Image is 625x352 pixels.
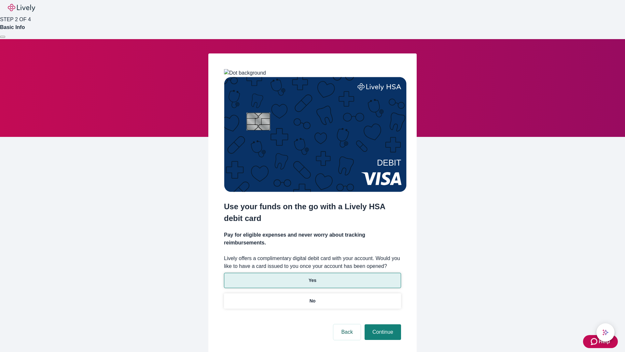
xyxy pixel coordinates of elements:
[8,4,35,12] img: Lively
[224,201,401,224] h2: Use your funds on the go with a Lively HSA debit card
[224,231,401,247] h4: Pay for eligible expenses and never worry about tracking reimbursements.
[333,324,361,340] button: Back
[224,77,407,192] img: Debit card
[224,255,401,270] label: Lively offers a complimentary digital debit card with your account. Would you like to have a card...
[602,329,609,336] svg: Lively AI Assistant
[309,277,316,284] p: Yes
[365,324,401,340] button: Continue
[224,293,401,309] button: No
[583,335,618,348] button: Zendesk support iconHelp
[596,323,615,342] button: chat
[224,273,401,288] button: Yes
[599,338,610,345] span: Help
[224,69,266,77] img: Dot background
[591,338,599,345] svg: Zendesk support icon
[310,298,316,304] p: No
